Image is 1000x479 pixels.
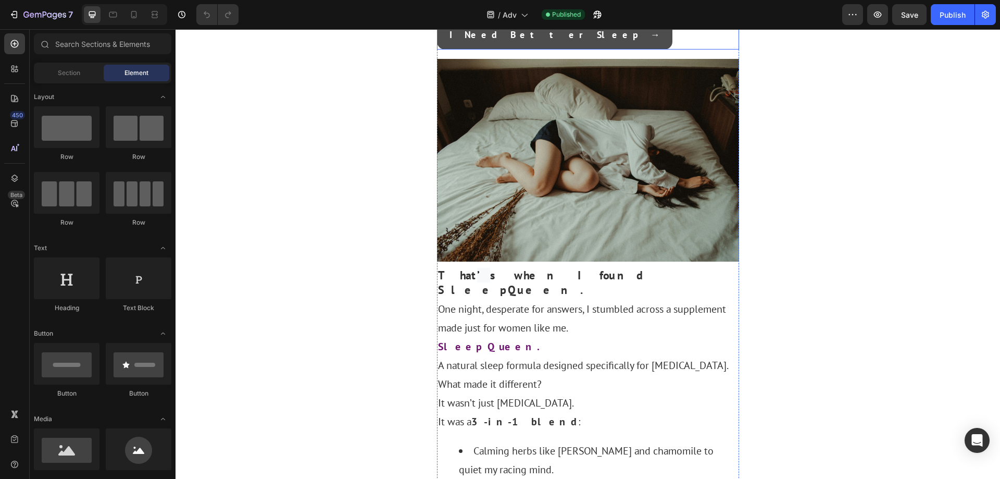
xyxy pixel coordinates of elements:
[552,10,581,19] span: Published
[106,389,171,398] div: Button
[106,218,171,227] div: Row
[262,383,562,402] p: It was a :
[262,311,370,324] strong: SleepQueen.
[106,303,171,313] div: Text Block
[34,152,99,162] div: Row
[34,33,171,54] input: Search Sections & Elements
[106,152,171,162] div: Row
[155,240,171,256] span: Toggle open
[302,239,315,253] strong: ’
[8,191,25,199] div: Beta
[965,428,990,453] div: Open Intercom Messenger
[940,9,966,20] div: Publish
[262,346,562,364] p: What made it different?
[262,364,562,383] p: It wasn’t just [MEDICAL_DATA].
[503,9,517,20] span: Adv
[34,243,47,253] span: Text
[262,327,562,346] p: A natural sleep formula designed specifically for [MEDICAL_DATA].
[931,4,974,25] button: Publish
[34,92,54,102] span: Layout
[34,414,52,424] span: Media
[68,8,73,21] p: 7
[296,386,403,399] strong: 3-in-1 blend
[10,111,25,119] div: 450
[155,89,171,105] span: Toggle open
[262,239,302,253] strong: That
[176,29,1000,479] iframe: Design area
[124,68,148,78] span: Element
[892,4,927,25] button: Save
[498,9,501,20] span: /
[34,218,99,227] div: Row
[262,271,562,308] p: One night, desperate for answers, I stumbled across a supplement made just for women like me.
[34,329,53,338] span: Button
[155,411,171,427] span: Toggle open
[155,325,171,342] span: Toggle open
[34,303,99,313] div: Heading
[901,10,918,19] span: Save
[4,4,78,25] button: 7
[34,389,99,398] div: Button
[58,68,80,78] span: Section
[261,30,564,232] img: gempages_581761112035295971-69f4a768-9db9-4508-b9e7-772773819a65.jpg
[196,4,239,25] div: Undo/Redo
[262,239,490,268] strong: s when I found SleepQueen.
[283,412,562,450] li: Calming herbs like [PERSON_NAME] and chamomile to quiet my racing mind.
